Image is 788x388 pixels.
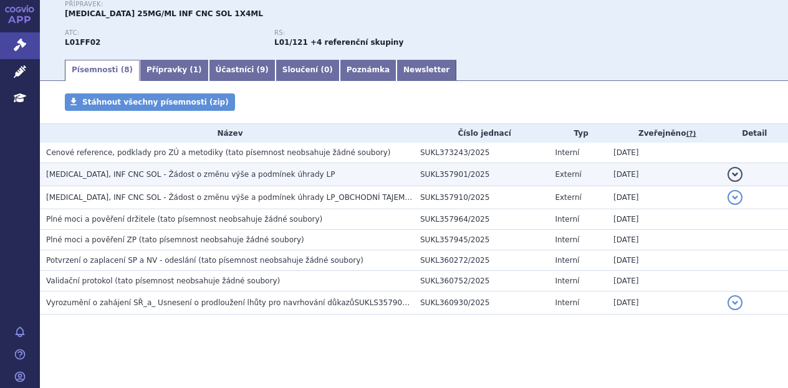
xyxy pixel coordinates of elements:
[46,256,196,265] span: Potvrzení o zaplacení SP a NV - odeslání
[414,186,549,209] td: SUKL357910/2025
[65,29,262,37] p: ATC:
[607,271,721,291] td: [DATE]
[209,60,276,81] a: Účastníci (9)
[607,291,721,315] td: [DATE]
[65,60,140,81] a: Písemnosti (8)
[414,124,549,143] th: Číslo jednací
[65,38,100,47] strong: PEMBROLIZUMAB
[324,65,329,74] span: 0
[40,124,414,143] th: Název
[276,60,340,81] a: Sloučení (0)
[414,209,549,230] td: SUKL357964/2025
[607,250,721,271] td: [DATE]
[555,235,579,244] span: Interní
[46,277,113,285] span: Validační protokol
[65,93,235,111] a: Stáhnout všechny písemnosti (zip)
[414,163,549,186] td: SUKL357901/2025
[686,130,696,138] abbr: (?)
[555,277,579,285] span: Interní
[46,235,137,244] span: Plné moci a pověření ZP
[140,60,209,81] a: Přípravky (1)
[46,215,155,224] span: Plné moci a pověření držitele
[65,1,484,8] p: Přípravek:
[721,124,788,143] th: Detail
[607,124,721,143] th: Zveřejněno
[549,124,607,143] th: Typ
[555,256,579,265] span: Interní
[555,298,579,307] span: Interní
[260,65,265,74] span: 9
[115,277,280,285] span: (tato písemnost neobsahuje žádné soubory)
[82,98,229,106] span: Stáhnout všechny písemnosti (zip)
[414,143,549,163] td: SUKL373243/2025
[555,148,579,157] span: Interní
[414,250,549,271] td: SUKL360272/2025
[728,295,742,310] button: detail
[728,190,742,205] button: detail
[607,186,721,209] td: [DATE]
[555,193,581,202] span: Externí
[607,230,721,250] td: [DATE]
[340,60,396,81] a: Poznámka
[65,9,263,18] span: [MEDICAL_DATA] 25MG/ML INF CNC SOL 1X4ML
[414,271,549,291] td: SUKL360752/2025
[198,256,363,265] span: (tato písemnost neobsahuje žádné soubory)
[46,298,428,307] span: Vyrozumění o zahájení SŘ_a_ Usnesení o prodloužení lhůty pro navrhování důkazůSUKLS357901/2025
[607,143,721,163] td: [DATE]
[274,38,308,47] strong: pembrolizumab
[46,170,335,179] span: KEYTRUDA, INF CNC SOL - Žádost o změnu výše a podmínek úhrady LP
[124,65,129,74] span: 8
[728,167,742,182] button: detail
[555,215,579,224] span: Interní
[46,148,223,157] span: Cenové reference, podklady pro ZÚ a metodiky
[555,170,581,179] span: Externí
[414,291,549,315] td: SUKL360930/2025
[607,163,721,186] td: [DATE]
[274,29,471,37] p: RS:
[157,215,322,224] span: (tato písemnost neobsahuje žádné soubory)
[193,65,198,74] span: 1
[310,38,403,47] strong: +4 referenční skupiny
[46,193,421,202] span: KEYTRUDA, INF CNC SOL - Žádost o změnu výše a podmínek úhrady LP_OBCHODNÍ TAJEMSTVÍ
[414,230,549,250] td: SUKL357945/2025
[396,60,456,81] a: Newsletter
[226,148,391,157] span: (tato písemnost neobsahuje žádné soubory)
[139,235,304,244] span: (tato písemnost neobsahuje žádné soubory)
[607,209,721,230] td: [DATE]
